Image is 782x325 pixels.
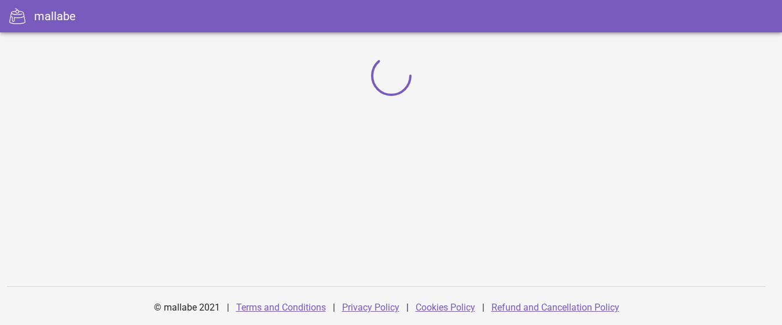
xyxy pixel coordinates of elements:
div: © mallabe 2021 [147,294,227,322]
div: mallabe [34,8,76,25]
div: | [482,294,484,322]
a: Refund and Cancellation Policy [491,302,619,313]
div: | [406,294,409,322]
a: Privacy Policy [342,302,399,313]
a: Cookies Policy [416,302,475,313]
a: Terms and Conditions [236,302,326,313]
div: | [333,294,335,322]
div: | [227,294,229,322]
